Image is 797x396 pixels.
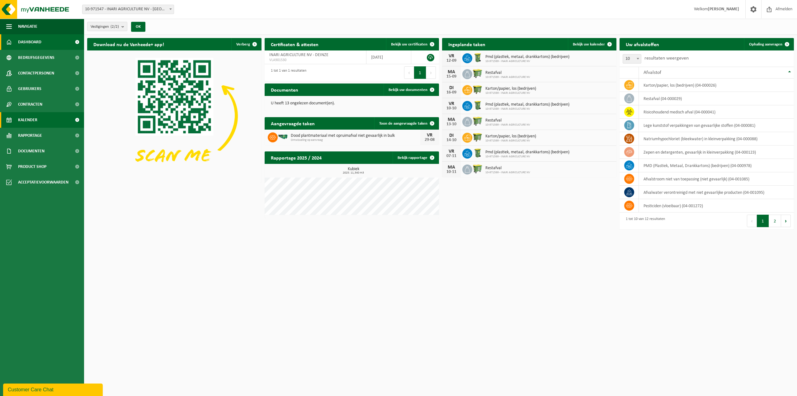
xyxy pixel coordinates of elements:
span: Omwisseling op aanvraag [291,138,420,142]
img: Download de VHEPlus App [87,50,262,181]
td: PMD (Plastiek, Metaal, Drankkartons) (bedrijven) (04-000978) [639,159,794,172]
span: 2025: 11,340 m3 [268,171,439,174]
p: U heeft 13 ongelezen document(en). [271,101,433,106]
h2: Download nu de Vanheede+ app! [87,38,170,50]
span: 10-971599 - INARI AGRICULTURE NV [485,107,569,111]
span: Ophaling aanvragen [749,42,782,46]
td: [DATE] [366,50,411,64]
span: Navigatie [18,19,37,34]
span: 10-971599 - INARI AGRICULTURE NV [485,139,536,143]
span: Pmd (plastiek, metaal, drankkartons) (bedrijven) [485,150,569,155]
span: Rapportage [18,128,42,143]
span: 10-971599 - INARI AGRICULTURE NV [485,155,569,159]
span: Toon de aangevraagde taken [379,122,427,126]
div: 1 tot 1 van 1 resultaten [268,66,306,79]
h2: Certificaten & attesten [265,38,325,50]
span: INARI AGRICULTURE NV - DEINZE [269,53,328,57]
td: Pesticiden (vloeibaar) (04-001272) [639,199,794,212]
div: 16-09 [445,90,458,95]
span: Verberg [236,42,250,46]
count: (2/2) [111,25,119,29]
span: Pmd (plastiek, metaal, drankkartons) (bedrijven) [485,55,569,60]
a: Toon de aangevraagde taken [374,117,438,130]
span: Contracten [18,97,42,112]
span: Bedrijfsgegevens [18,50,54,65]
td: karton/papier, los (bedrijven) (04-000026) [639,79,794,92]
td: risicohoudend medisch afval (04-000041) [639,105,794,119]
div: VR [423,133,436,138]
label: resultaten weergeven [644,56,689,61]
a: Bekijk uw documenten [384,83,438,96]
td: zepen en detergenten, gevaarlijk in kleinverpakking (04-000123) [639,146,794,159]
span: Documenten [18,143,45,159]
span: Dashboard [18,34,41,50]
td: afvalstroom niet van toepassing (niet gevaarlijk) (04-001085) [639,172,794,186]
h2: Aangevraagde taken [265,117,321,129]
h2: Rapportage 2025 / 2024 [265,151,328,164]
span: Kalender [18,112,37,128]
span: Restafval [485,118,530,123]
div: DI [445,133,458,138]
span: VLA901530 [269,58,361,63]
td: afvalwater verontreinigd met niet gevaarlijke producten (04-001095) [639,186,794,199]
button: Previous [404,66,414,79]
h2: Uw afvalstoffen [620,38,665,50]
div: VR [445,149,458,154]
img: WB-0660-HPE-GN-50 [472,116,483,126]
span: 10-971599 - INARI AGRICULTURE NV [485,171,530,174]
button: Verberg [231,38,261,50]
span: 10-971547 - INARI AGRICULTURE NV - DEINZE [82,5,174,14]
div: DI [445,85,458,90]
span: 10-971599 - INARI AGRICULTURE NV [485,60,569,63]
a: Bekijk rapportage [393,151,438,164]
a: Bekijk uw kalender [568,38,616,50]
h2: Documenten [265,83,304,96]
img: WB-0660-HPE-GN-50 [472,68,483,79]
div: VR [445,101,458,106]
td: lege kunststof verpakkingen van gevaarlijke stoffen (04-000081) [639,119,794,132]
img: WB-0240-HPE-GN-50 [472,52,483,63]
a: Bekijk uw certificaten [386,38,438,50]
div: 14-10 [445,138,458,142]
span: Restafval [485,166,530,171]
span: Contactpersonen [18,65,54,81]
span: Karton/papier, los (bedrijven) [485,86,536,91]
div: 13-10 [445,122,458,126]
span: Vestigingen [91,22,119,31]
button: 2 [769,215,781,227]
div: 10-11 [445,170,458,174]
div: MA [445,165,458,170]
button: Next [426,66,436,79]
h3: Kubiek [268,167,439,174]
h2: Ingeplande taken [442,38,492,50]
img: WB-0660-HPE-GN-50 [472,164,483,174]
div: MA [445,69,458,74]
span: 10-971547 - INARI AGRICULTURE NV - DEINZE [83,5,174,14]
img: WB-1100-HPE-GN-50 [472,132,483,142]
button: Previous [747,215,757,227]
span: Bekijk uw kalender [573,42,605,46]
a: Ophaling aanvragen [744,38,793,50]
div: 12-09 [445,59,458,63]
span: 10-971599 - INARI AGRICULTURE NV [485,91,536,95]
span: Karton/papier, los (bedrijven) [485,134,536,139]
div: MA [445,117,458,122]
span: Bekijk uw certificaten [391,42,427,46]
button: 1 [414,66,426,79]
img: WB-0240-HPE-GN-50 [472,148,483,158]
button: OK [131,22,145,32]
div: 15-09 [445,74,458,79]
iframe: chat widget [3,382,104,396]
span: Product Shop [18,159,46,174]
span: Bekijk uw documenten [389,88,427,92]
span: 10-971599 - INARI AGRICULTURE NV [485,123,530,127]
div: 10-10 [445,106,458,111]
img: HK-RS-14-GN-00 [278,134,288,140]
button: 1 [757,215,769,227]
strong: [PERSON_NAME] [708,7,739,12]
span: 10 [623,54,641,64]
div: VR [445,54,458,59]
img: WB-1100-HPE-GN-50 [472,84,483,95]
img: WB-0240-HPE-GN-50 [472,100,483,111]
